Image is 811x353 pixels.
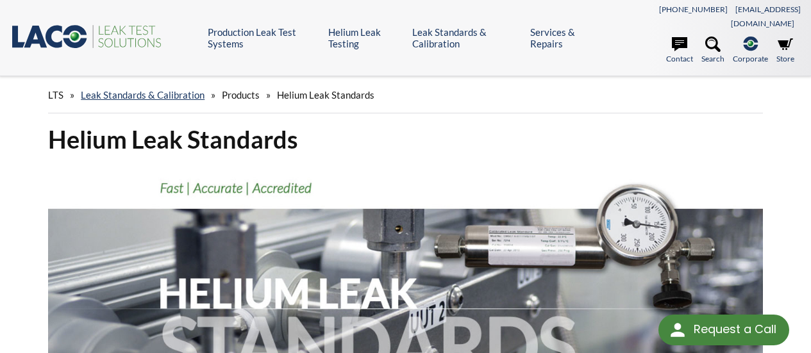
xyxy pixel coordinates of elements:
a: Search [701,37,724,65]
span: Corporate [733,53,768,65]
div: Request a Call [694,315,776,344]
span: Helium Leak Standards [277,89,374,101]
a: [PHONE_NUMBER] [659,4,728,14]
a: Leak Standards & Calibration [412,26,521,49]
a: Contact [666,37,693,65]
h1: Helium Leak Standards [48,124,763,155]
span: LTS [48,89,63,101]
a: Leak Standards & Calibration [81,89,205,101]
a: Production Leak Test Systems [208,26,318,49]
div: » » » [48,77,763,113]
a: Store [776,37,794,65]
span: Products [222,89,260,101]
a: Helium Leak Testing [328,26,403,49]
img: round button [667,320,688,340]
div: Request a Call [658,315,789,345]
a: Services & Repairs [530,26,600,49]
a: [EMAIL_ADDRESS][DOMAIN_NAME] [731,4,801,28]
